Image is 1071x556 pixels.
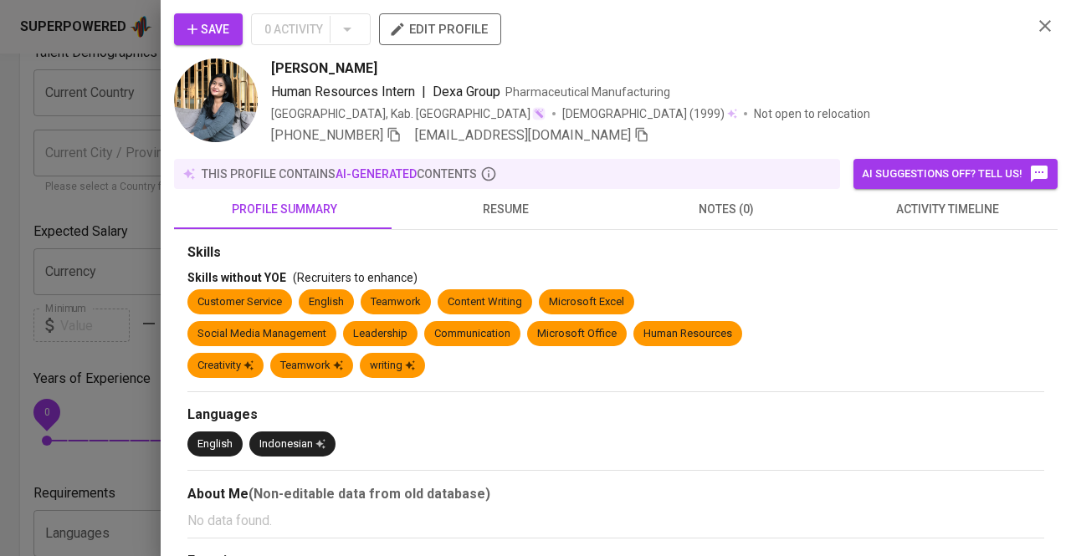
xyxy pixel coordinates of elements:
[271,105,546,122] div: [GEOGRAPHIC_DATA], Kab. [GEOGRAPHIC_DATA]
[259,436,325,452] div: Indonesian
[754,105,870,122] p: Not open to relocation
[293,271,418,284] span: (Recruiters to enhance)
[187,271,286,284] span: Skills without YOE
[174,59,258,142] img: f5aa18d51ecd68597197cd5591a51932.jpg
[433,84,500,99] span: Dexa Group
[271,84,415,99] span: Human Resources Intern
[309,294,344,310] div: English
[174,13,243,45] button: Save
[643,326,732,342] div: Human Resources
[379,22,501,35] a: edit profile
[187,484,1044,504] div: About Me
[549,294,624,310] div: Microsoft Excel
[336,167,417,181] span: AI-generated
[405,199,606,220] span: resume
[184,199,385,220] span: profile summary
[197,358,254,374] div: Creativity
[370,358,415,374] div: writing
[847,199,1048,220] span: activity timeline
[562,105,737,122] div: (1999)
[434,326,510,342] div: Communication
[422,82,426,102] span: |
[197,294,282,310] div: Customer Service
[197,326,326,342] div: Social Media Management
[280,358,343,374] div: Teamwork
[271,127,383,143] span: [PHONE_NUMBER]
[187,19,229,40] span: Save
[197,436,233,452] div: English
[371,294,421,310] div: Teamwork
[353,326,407,342] div: Leadership
[249,486,490,502] b: (Non-editable data from old database)
[392,18,488,40] span: edit profile
[187,511,1044,531] p: No data found.
[448,294,522,310] div: Content Writing
[379,13,501,45] button: edit profile
[415,127,631,143] span: [EMAIL_ADDRESS][DOMAIN_NAME]
[505,85,670,99] span: Pharmaceutical Manufacturing
[537,326,617,342] div: Microsoft Office
[202,166,477,182] p: this profile contains contents
[271,59,377,79] span: [PERSON_NAME]
[562,105,689,122] span: [DEMOGRAPHIC_DATA]
[187,406,1044,425] div: Languages
[626,199,827,220] span: notes (0)
[532,107,546,120] img: magic_wand.svg
[862,164,1049,184] span: AI suggestions off? Tell us!
[187,243,1044,263] div: Skills
[853,159,1058,189] button: AI suggestions off? Tell us!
